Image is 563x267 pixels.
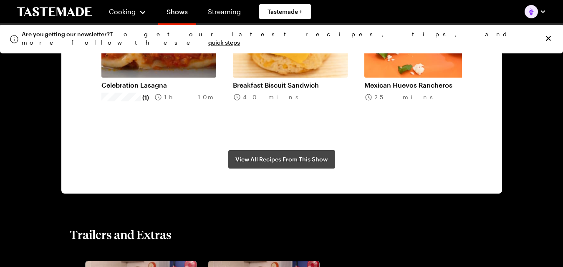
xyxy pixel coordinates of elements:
button: Close info alert [544,34,553,43]
span: Cooking [109,8,136,15]
a: Shows [158,2,196,25]
a: Tastemade + [259,4,311,19]
a: Mexican Huevos Rancheros [364,81,479,89]
span: Tastemade + [268,8,303,16]
button: Cooking [109,2,146,22]
img: Profile picture [525,5,538,18]
a: To Tastemade Home Page [17,7,92,17]
a: quick steps [208,39,240,46]
button: Profile picture [525,5,546,18]
a: View All Recipes From This Show [228,150,335,169]
a: Celebration Lasagna [101,81,216,89]
span: View All Recipes From This Show [235,155,328,164]
a: Breakfast Biscuit Sandwich [233,81,348,89]
h2: Trailers and Extras [70,227,172,242]
span: Are you getting our newsletter? [22,30,110,38]
div: To get our latest recipes, tips, and more follow these [22,30,537,47]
